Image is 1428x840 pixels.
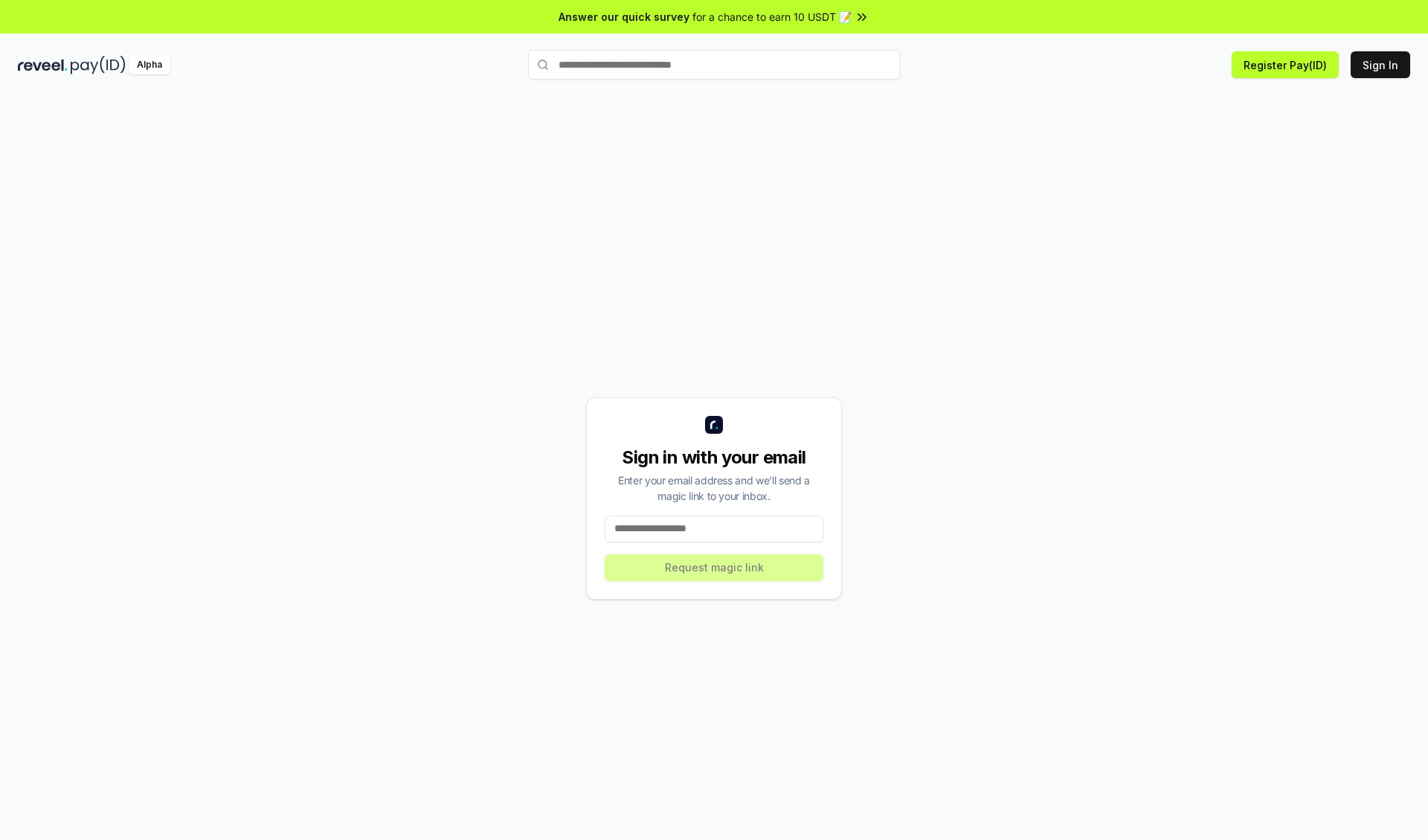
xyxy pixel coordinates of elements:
span: for a chance to earn 10 USDT 📝 [692,9,852,25]
div: Alpha [129,56,170,74]
img: logo_small [705,416,723,434]
div: Enter your email address and we’ll send a magic link to your inbox. [605,472,823,504]
span: Answer our quick survey [559,9,689,25]
div: Sign in with your email [605,446,823,469]
img: reveel_dark [18,56,68,74]
img: pay_id [71,56,126,74]
button: Register Pay(ID) [1232,51,1339,78]
button: Sign In [1351,51,1410,78]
